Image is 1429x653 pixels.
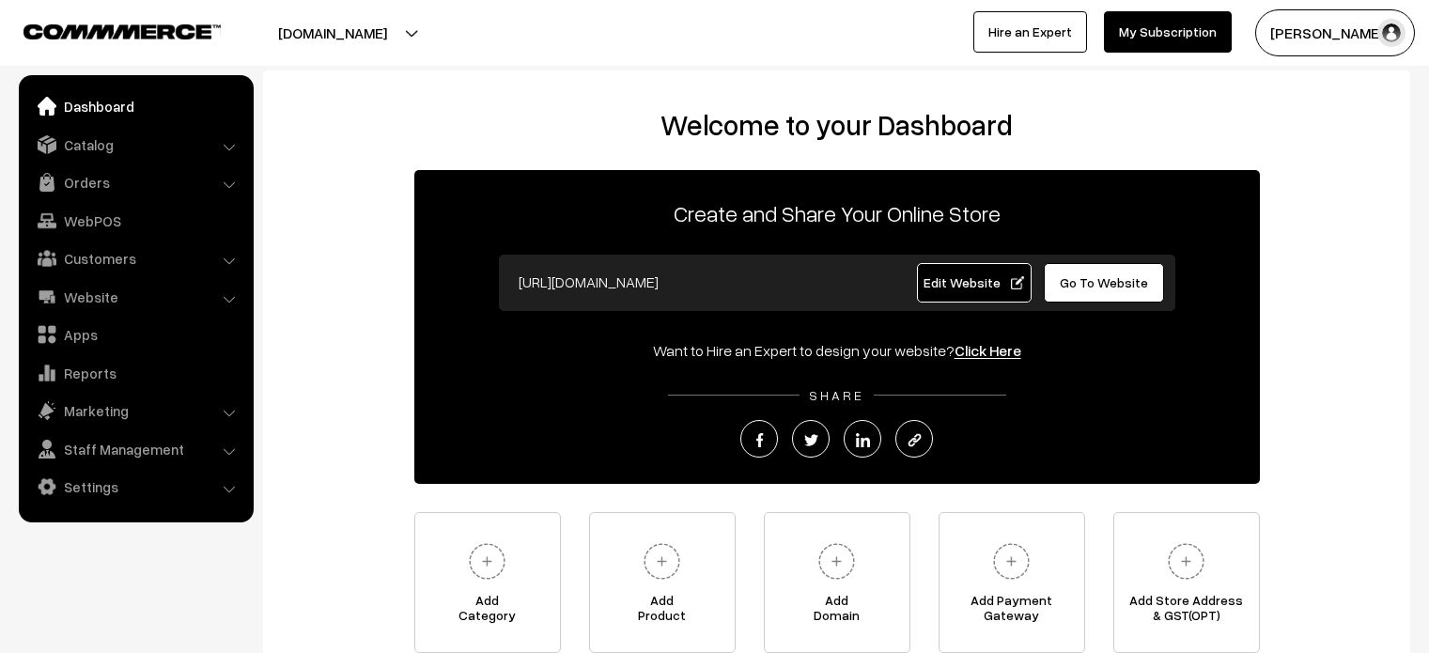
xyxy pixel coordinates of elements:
[23,432,247,466] a: Staff Management
[415,593,560,630] span: Add Category
[924,274,1024,290] span: Edit Website
[23,356,247,390] a: Reports
[940,593,1084,630] span: Add Payment Gateway
[23,470,247,504] a: Settings
[1255,9,1415,56] button: [PERSON_NAME]
[1160,536,1212,587] img: plus.svg
[23,165,247,199] a: Orders
[1377,19,1406,47] img: user
[1060,274,1148,290] span: Go To Website
[23,24,221,39] img: COMMMERCE
[23,394,247,428] a: Marketing
[590,593,735,630] span: Add Product
[636,536,688,587] img: plus.svg
[765,593,909,630] span: Add Domain
[986,536,1037,587] img: plus.svg
[461,536,513,587] img: plus.svg
[973,11,1087,53] a: Hire an Expert
[1044,263,1165,303] a: Go To Website
[939,512,1085,653] a: Add PaymentGateway
[811,536,862,587] img: plus.svg
[414,196,1260,230] p: Create and Share Your Online Store
[23,280,247,314] a: Website
[282,108,1391,142] h2: Welcome to your Dashboard
[414,339,1260,362] div: Want to Hire an Expert to design your website?
[589,512,736,653] a: AddProduct
[23,128,247,162] a: Catalog
[212,9,453,56] button: [DOMAIN_NAME]
[1113,512,1260,653] a: Add Store Address& GST(OPT)
[23,241,247,275] a: Customers
[955,341,1021,360] a: Click Here
[23,89,247,123] a: Dashboard
[23,19,188,41] a: COMMMERCE
[1114,593,1259,630] span: Add Store Address & GST(OPT)
[23,318,247,351] a: Apps
[917,263,1032,303] a: Edit Website
[764,512,910,653] a: AddDomain
[23,204,247,238] a: WebPOS
[1104,11,1232,53] a: My Subscription
[414,512,561,653] a: AddCategory
[800,387,874,403] span: SHARE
